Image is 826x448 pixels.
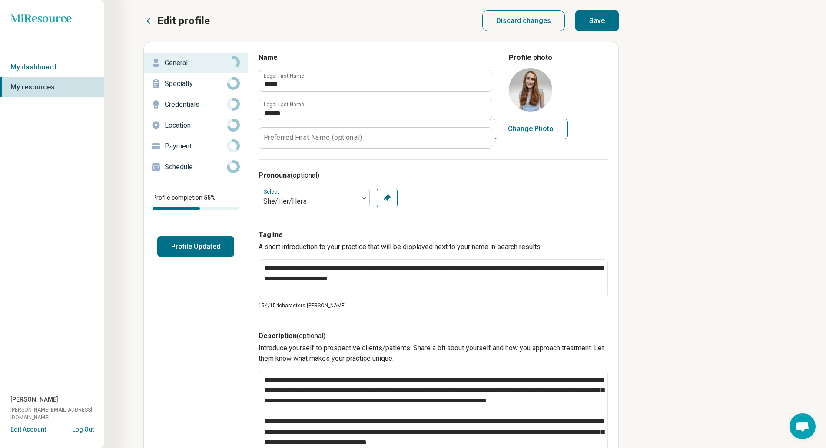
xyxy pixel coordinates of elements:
a: General [144,53,248,73]
span: 55 % [204,194,216,201]
button: Save [575,10,619,31]
p: 154/ 154 characters [PERSON_NAME] [259,302,608,310]
p: Introduce yourself to prospective clients/patients. Share a bit about yourself and how you approa... [259,343,608,364]
a: Payment [144,136,248,157]
div: Open chat [790,413,816,439]
label: Legal Last Name [264,102,304,107]
div: Profile completion [153,207,239,210]
a: Specialty [144,73,248,94]
span: [PERSON_NAME][EMAIL_ADDRESS][DOMAIN_NAME] [10,406,104,422]
a: Schedule [144,157,248,178]
img: avatar image [509,68,552,112]
h3: Tagline [259,230,608,240]
button: Profile Updated [157,236,234,257]
button: Discard changes [482,10,565,31]
a: Location [144,115,248,136]
h3: Description [259,331,608,341]
p: Payment [165,141,227,152]
div: Profile completion: [144,188,248,215]
h3: Pronouns [259,170,608,181]
p: Schedule [165,162,227,172]
p: A short introduction to your practice that will be displayed next to your name in search results. [259,242,608,252]
p: Location [165,120,227,131]
p: Credentials [165,99,227,110]
p: Edit profile [157,14,210,28]
div: She/Her/Hers [263,196,354,207]
button: Change Photo [494,119,568,139]
span: (optional) [291,171,319,179]
p: Specialty [165,79,227,89]
legend: Profile photo [509,53,552,63]
label: Select [264,189,281,195]
a: Credentials [144,94,248,115]
button: Edit Account [10,425,46,434]
h3: Name [259,53,491,63]
span: (optional) [297,332,325,340]
button: Log Out [72,425,94,432]
button: Edit profile [143,14,210,28]
label: Legal First Name [264,73,304,79]
p: General [165,58,227,68]
span: [PERSON_NAME] [10,395,58,404]
label: Preferred First Name (optional) [264,134,362,141]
